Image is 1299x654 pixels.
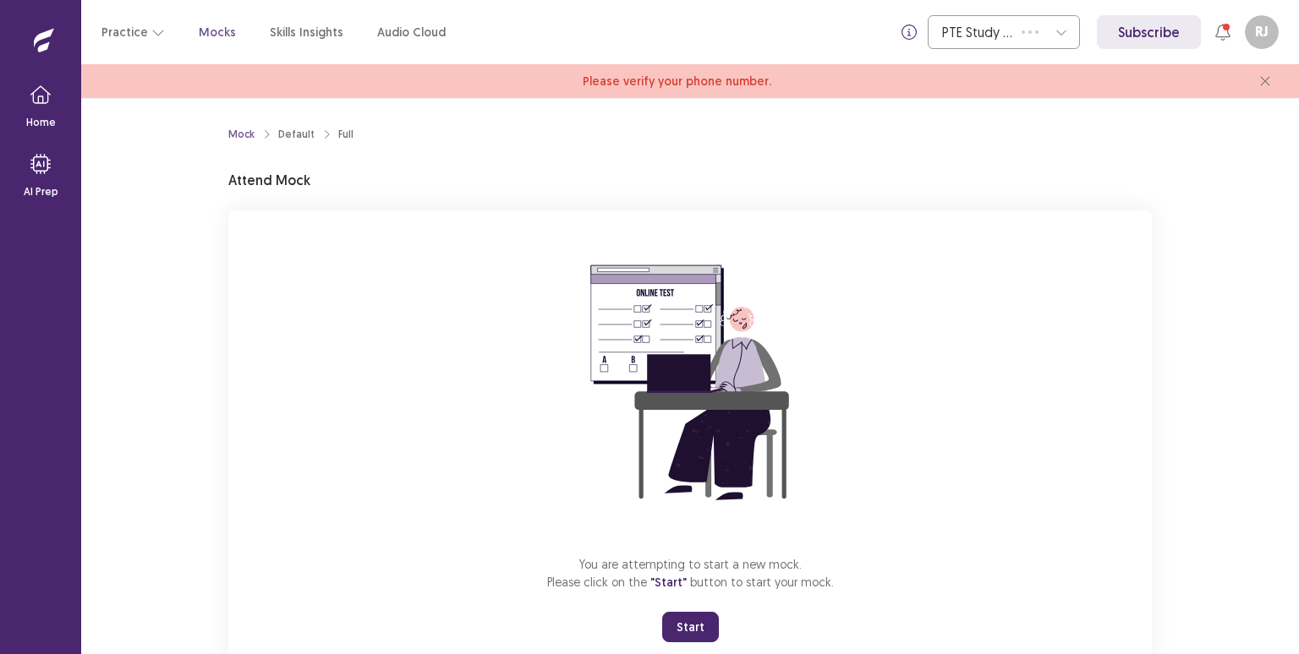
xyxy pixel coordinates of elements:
a: Mocks [199,24,236,41]
button: Start [662,612,719,642]
a: Mock [228,127,255,142]
a: Subscribe [1097,15,1201,49]
p: Home [26,115,56,130]
div: PTE Study Centre [942,16,1013,48]
button: Practice [101,17,165,47]
a: Skills Insights [270,24,343,41]
button: close [1252,68,1279,95]
div: Full [338,127,354,142]
a: Audio Cloud [377,24,446,41]
p: You are attempting to start a new mock. Please click on the button to start your mock. [547,555,834,591]
button: info [894,17,924,47]
p: AI Prep [24,184,58,199]
nav: breadcrumb [228,127,354,142]
span: Please verify your phone number. [583,73,771,90]
button: RJ [1245,15,1279,49]
img: attend-mock [538,231,842,535]
span: "Start" [650,575,687,590]
div: Default [278,127,315,142]
p: Attend Mock [228,170,310,190]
